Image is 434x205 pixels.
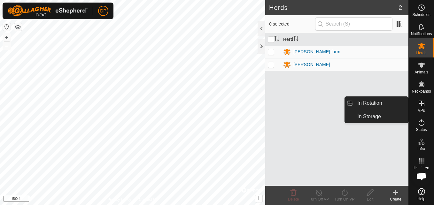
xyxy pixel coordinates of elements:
[353,97,408,110] a: In Rotation
[269,21,315,27] span: 0 selected
[8,5,88,17] img: Gallagher Logo
[107,197,131,202] a: Privacy Policy
[411,32,432,36] span: Notifications
[409,186,434,203] a: Help
[258,196,260,201] span: i
[100,8,106,14] span: DP
[416,128,427,132] span: Status
[417,147,425,151] span: Infra
[417,197,425,201] span: Help
[293,37,298,42] p-sorticon: Activate to sort
[357,113,381,120] span: In Storage
[315,17,392,31] input: Search (S)
[332,196,357,202] div: Turn On VP
[269,4,399,11] h2: Herds
[139,197,158,202] a: Contact Us
[383,196,408,202] div: Create
[412,167,431,186] div: Open chat
[412,89,431,93] span: Neckbands
[418,109,425,112] span: VPs
[293,49,340,55] div: [PERSON_NAME] farm
[274,37,279,42] p-sorticon: Activate to sort
[412,13,430,17] span: Schedules
[345,97,408,110] li: In Rotation
[288,197,299,201] span: Delete
[293,61,330,68] div: [PERSON_NAME]
[415,70,428,74] span: Animals
[357,196,383,202] div: Edit
[3,23,11,31] button: Reset Map
[306,196,332,202] div: Turn Off VP
[255,195,262,202] button: i
[281,33,408,46] th: Herd
[345,110,408,123] li: In Storage
[414,166,429,170] span: Heatmap
[357,99,382,107] span: In Rotation
[3,34,11,41] button: +
[353,110,408,123] a: In Storage
[399,3,402,12] span: 2
[416,51,426,55] span: Herds
[14,23,22,31] button: Map Layers
[3,42,11,49] button: –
